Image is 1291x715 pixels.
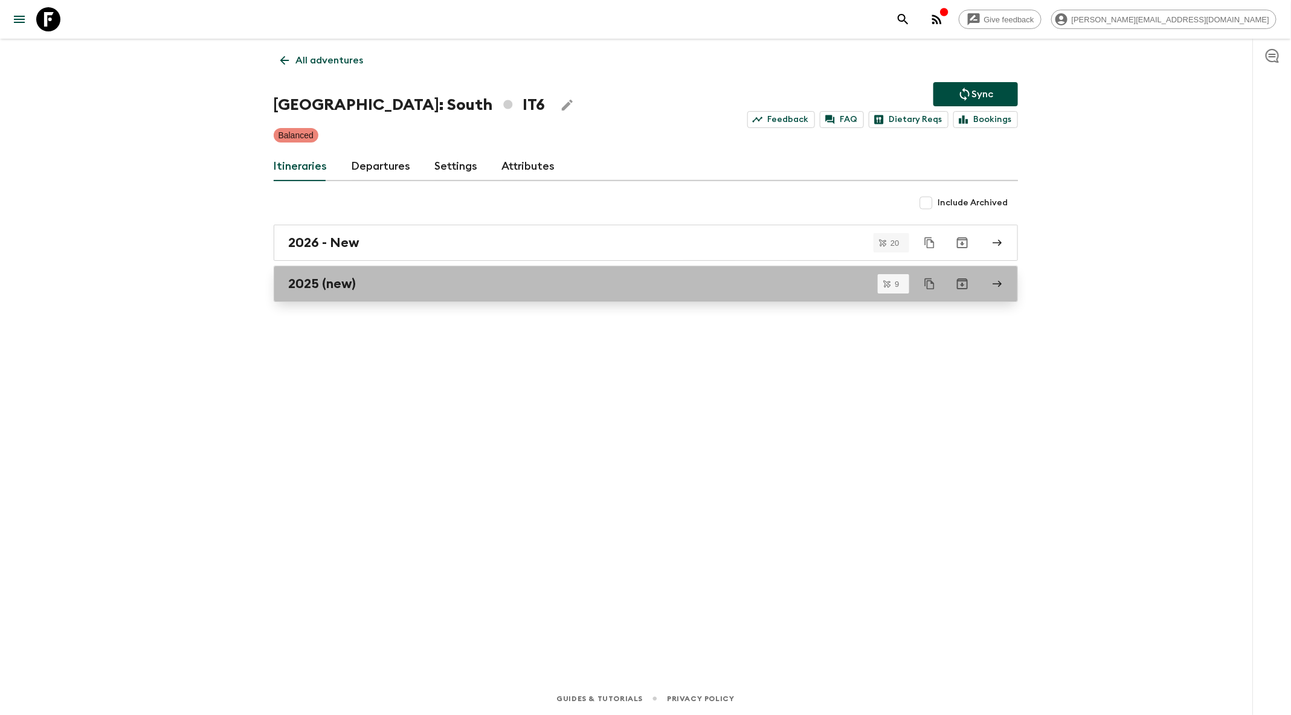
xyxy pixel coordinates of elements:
button: menu [7,7,31,31]
a: Feedback [747,111,815,128]
a: Departures [352,152,411,181]
button: Sync adventure departures to the booking engine [933,82,1018,106]
span: 20 [883,239,906,247]
a: All adventures [274,48,370,72]
span: 9 [887,280,906,288]
p: Balanced [278,129,314,141]
a: 2025 (new) [274,266,1018,302]
a: Itineraries [274,152,327,181]
span: Include Archived [938,197,1008,209]
a: FAQ [820,111,864,128]
a: Give feedback [959,10,1041,29]
button: Archive [950,231,974,255]
a: Bookings [953,111,1018,128]
p: All adventures [296,53,364,68]
button: Duplicate [919,273,941,295]
a: Guides & Tutorials [556,692,643,705]
h2: 2025 (new) [289,276,356,292]
a: Settings [435,152,478,181]
a: Attributes [502,152,555,181]
div: [PERSON_NAME][EMAIL_ADDRESS][DOMAIN_NAME] [1051,10,1277,29]
button: Archive [950,272,974,296]
p: Sync [972,87,994,101]
a: Dietary Reqs [869,111,948,128]
button: Duplicate [919,232,941,254]
h1: [GEOGRAPHIC_DATA]: South IT6 [274,93,546,117]
span: [PERSON_NAME][EMAIL_ADDRESS][DOMAIN_NAME] [1065,15,1276,24]
span: Give feedback [977,15,1041,24]
a: 2026 - New [274,225,1018,261]
button: search adventures [891,7,915,31]
button: Edit Adventure Title [555,93,579,117]
a: Privacy Policy [667,692,734,705]
h2: 2026 - New [289,235,360,251]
